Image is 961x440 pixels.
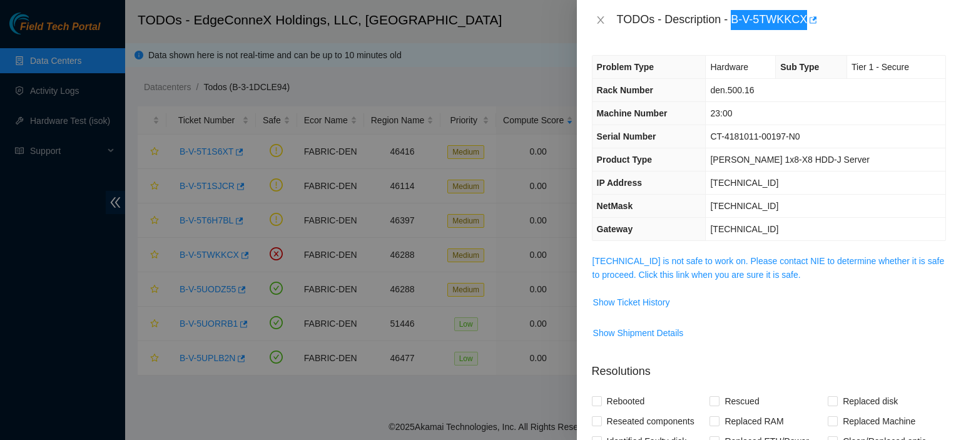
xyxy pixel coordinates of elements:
[852,62,909,72] span: Tier 1 - Secure
[710,224,778,234] span: [TECHNICAL_ID]
[597,178,642,188] span: IP Address
[710,131,800,141] span: CT-4181011-00197-N0
[597,108,668,118] span: Machine Number
[780,62,819,72] span: Sub Type
[593,295,670,309] span: Show Ticket History
[838,391,903,411] span: Replaced disk
[597,85,653,95] span: Rack Number
[597,131,656,141] span: Serial Number
[710,62,748,72] span: Hardware
[597,201,633,211] span: NetMask
[710,201,778,211] span: [TECHNICAL_ID]
[592,323,684,343] button: Show Shipment Details
[710,178,778,188] span: [TECHNICAL_ID]
[592,292,671,312] button: Show Ticket History
[592,353,946,380] p: Resolutions
[710,155,869,165] span: [PERSON_NAME] 1x8-X8 HDD-J Server
[597,224,633,234] span: Gateway
[710,85,754,95] span: den.500.16
[596,15,606,25] span: close
[719,411,788,431] span: Replaced RAM
[710,108,732,118] span: 23:00
[592,14,609,26] button: Close
[602,411,699,431] span: Reseated components
[838,411,920,431] span: Replaced Machine
[593,326,684,340] span: Show Shipment Details
[617,10,946,30] div: TODOs - Description - B-V-5TWKKCX
[602,391,650,411] span: Rebooted
[597,62,654,72] span: Problem Type
[719,391,764,411] span: Rescued
[592,256,945,280] a: [TECHNICAL_ID] is not safe to work on. Please contact NIE to determine whether it is safe to proc...
[597,155,652,165] span: Product Type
